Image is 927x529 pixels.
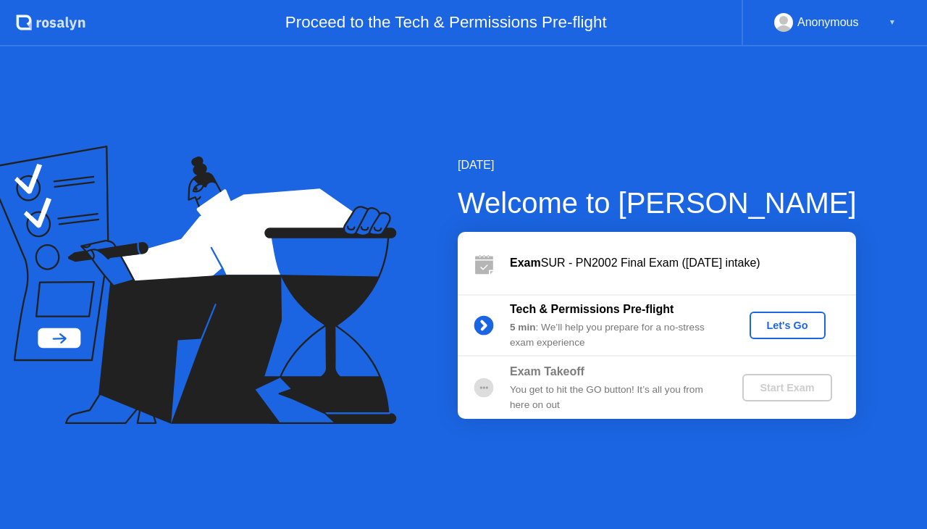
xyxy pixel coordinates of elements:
[458,157,857,174] div: [DATE]
[755,320,820,331] div: Let's Go
[510,383,718,412] div: You get to hit the GO button! It’s all you from here on out
[510,365,584,378] b: Exam Takeoff
[510,303,674,315] b: Tech & Permissions Pre-flight
[458,181,857,225] div: Welcome to [PERSON_NAME]
[748,382,826,393] div: Start Exam
[742,374,831,401] button: Start Exam
[750,312,826,339] button: Let's Go
[510,257,541,269] b: Exam
[797,13,859,32] div: Anonymous
[510,320,718,350] div: : We’ll help you prepare for a no-stress exam experience
[889,13,896,32] div: ▼
[510,254,856,272] div: SUR - PN2002 Final Exam ([DATE] intake)
[510,322,536,333] b: 5 min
